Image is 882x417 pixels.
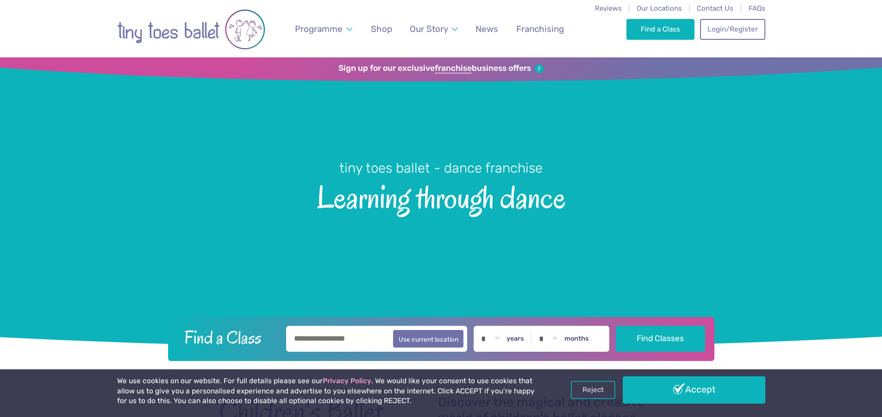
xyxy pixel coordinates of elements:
[623,376,765,403] a: Accept
[371,24,392,34] span: Shop
[323,377,371,385] a: Privacy Policy
[700,19,765,39] a: Login/Register
[339,160,543,176] small: tiny toes ballet - dance franchise
[512,18,568,40] a: Franchising
[177,326,280,349] h2: Find a Class
[475,24,498,34] span: News
[564,335,589,343] label: months
[595,4,622,12] a: Reviews
[571,381,615,398] a: Reject
[516,24,564,34] span: Franchising
[290,18,357,40] a: Programme
[295,24,343,34] span: Programme
[749,4,765,12] a: FAQs
[16,177,866,215] span: Learning through dance
[338,63,544,74] a: Sign up for our exclusivefranchisebusiness offers
[117,6,265,53] img: tiny toes ballet
[366,18,396,40] a: Shop
[507,335,524,343] label: years
[626,19,694,39] a: Find a Class
[117,376,538,406] p: We use cookies on our website. For full details please see our . We would like your consent to us...
[697,4,733,12] a: Contact Us
[637,4,682,12] a: Our Locations
[405,18,462,40] a: Our Story
[616,326,705,352] button: Find Classes
[471,18,503,40] a: News
[393,330,464,348] button: Use current location
[435,63,472,74] strong: franchise
[410,24,448,34] span: Our Story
